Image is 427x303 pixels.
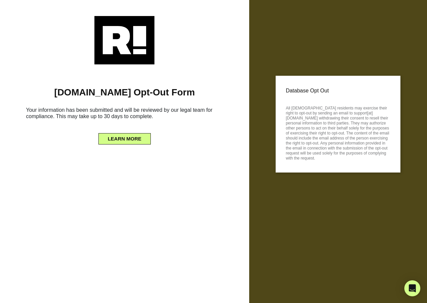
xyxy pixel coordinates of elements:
p: Database Opt Out [286,86,390,96]
button: LEARN MORE [98,133,151,144]
div: Open Intercom Messenger [404,280,420,296]
p: All [DEMOGRAPHIC_DATA] residents may exercise their right to opt-out by sending an email to suppo... [286,104,390,161]
a: LEARN MORE [98,134,151,139]
h1: [DOMAIN_NAME] Opt-Out Form [10,87,239,98]
img: Retention.com [94,16,154,64]
h6: Your information has been submitted and will be reviewed by our legal team for compliance. This m... [10,104,239,125]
